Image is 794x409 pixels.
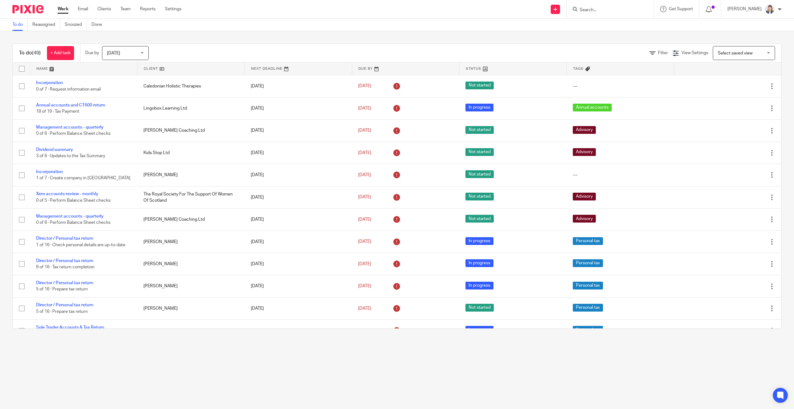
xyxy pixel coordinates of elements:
[681,51,708,55] span: View Settings
[36,125,104,129] a: Management accounts - quarterly
[358,106,371,110] span: [DATE]
[358,306,371,311] span: [DATE]
[36,81,63,85] a: Incorporation
[36,265,95,269] span: 9 of 16 · Tax return completion
[137,120,245,142] td: [PERSON_NAME] Coaching Ltd
[573,126,596,134] span: Advisory
[358,195,371,200] span: [DATE]
[12,19,28,31] a: To do
[120,6,131,12] a: Team
[36,148,73,152] a: Dividend summary
[669,7,693,11] span: Get Support
[58,6,68,12] a: Work
[137,320,245,342] td: [PERSON_NAME]
[36,103,105,107] a: Annual accounts and CT600 return
[140,6,156,12] a: Reports
[245,209,352,231] td: [DATE]
[358,262,371,266] span: [DATE]
[245,164,352,186] td: [DATE]
[358,173,371,177] span: [DATE]
[19,50,41,56] h1: To do
[36,325,104,330] a: Sole Trader Accounts & Tax Return
[245,297,352,319] td: [DATE]
[36,109,79,114] span: 18 of 19 · Tax Payment
[36,154,105,158] span: 3 of 6 · Updates to the Tax Summary
[573,259,603,267] span: Personal tax
[658,51,668,55] span: Filter
[573,172,668,178] div: ---
[65,19,87,31] a: Snoozed
[36,132,110,136] span: 0 of 6 · Perform Balance Sheet checks
[358,128,371,133] span: [DATE]
[36,236,93,241] a: Director / Personal tax return
[137,297,245,319] td: [PERSON_NAME]
[137,142,245,164] td: Kids Stop Ltd
[36,259,93,263] a: Director / Personal tax return
[245,231,352,253] td: [DATE]
[47,46,74,60] a: + Add task
[465,215,494,223] span: Not started
[36,170,63,174] a: Incorporation
[245,320,352,342] td: [DATE]
[32,50,41,55] span: (49)
[36,192,98,196] a: Xero accounts review - monthly
[107,51,120,55] span: [DATE]
[465,326,493,334] span: In progress
[245,97,352,119] td: [DATE]
[245,142,352,164] td: [DATE]
[245,275,352,297] td: [DATE]
[137,275,245,297] td: [PERSON_NAME]
[573,237,603,245] span: Personal tax
[573,193,596,200] span: Advisory
[137,253,245,275] td: [PERSON_NAME]
[137,75,245,97] td: Caledonian Holistic Therapies
[465,148,494,156] span: Not started
[36,243,125,247] span: 1 of 16 · Check personal details are up-to-date
[573,215,596,223] span: Advisory
[358,284,371,288] span: [DATE]
[573,148,596,156] span: Advisory
[165,6,181,12] a: Settings
[358,217,371,222] span: [DATE]
[465,282,493,289] span: In progress
[245,186,352,208] td: [DATE]
[573,326,603,334] span: Personal tax
[36,214,104,219] a: Management accounts - quarterly
[573,282,603,289] span: Personal tax
[727,6,762,12] p: [PERSON_NAME]
[573,83,668,89] div: ---
[137,209,245,231] td: [PERSON_NAME] Coaching Ltd
[465,237,493,245] span: In progress
[465,304,494,312] span: Not started
[78,6,88,12] a: Email
[765,4,775,14] img: Carlean%20Parker%20Pic.jpg
[245,253,352,275] td: [DATE]
[358,151,371,155] span: [DATE]
[718,51,753,55] span: Select saved view
[36,303,93,307] a: Director / Personal tax return
[91,19,107,31] a: Done
[36,309,88,314] span: 5 of 16 · Prepare tax return
[573,304,603,312] span: Personal tax
[579,7,635,13] input: Search
[36,287,88,292] span: 5 of 16 · Prepare tax return
[465,170,494,178] span: Not started
[97,6,111,12] a: Clients
[245,75,352,97] td: [DATE]
[12,5,44,13] img: Pixie
[36,281,93,285] a: Director / Personal tax return
[137,164,245,186] td: [PERSON_NAME]
[465,259,493,267] span: In progress
[137,97,245,119] td: Lingobox Learning Ltd
[85,50,99,56] p: Due by
[32,19,60,31] a: Reassigned
[358,84,371,88] span: [DATE]
[573,104,612,111] span: Annual accounts
[36,220,110,225] span: 0 of 6 · Perform Balance Sheet checks
[465,193,494,200] span: Not started
[573,67,584,70] span: Tags
[137,231,245,253] td: [PERSON_NAME]
[358,239,371,244] span: [DATE]
[137,186,245,208] td: The Royal Society For The Support Of Women Of Scotland
[465,126,494,134] span: Not started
